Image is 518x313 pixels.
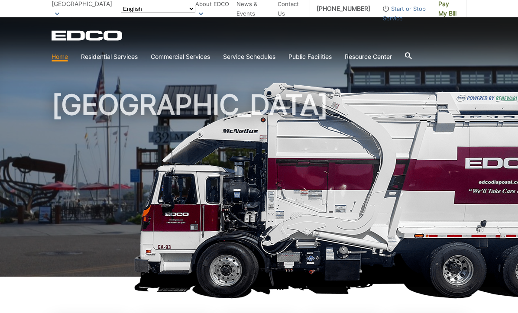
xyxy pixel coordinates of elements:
h1: [GEOGRAPHIC_DATA] [52,91,466,281]
a: Service Schedules [223,52,275,61]
a: Home [52,52,68,61]
a: Residential Services [81,52,138,61]
a: EDCD logo. Return to the homepage. [52,30,123,41]
select: Select a language [121,5,195,13]
a: Resource Center [345,52,392,61]
a: Commercial Services [151,52,210,61]
a: Public Facilities [288,52,332,61]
